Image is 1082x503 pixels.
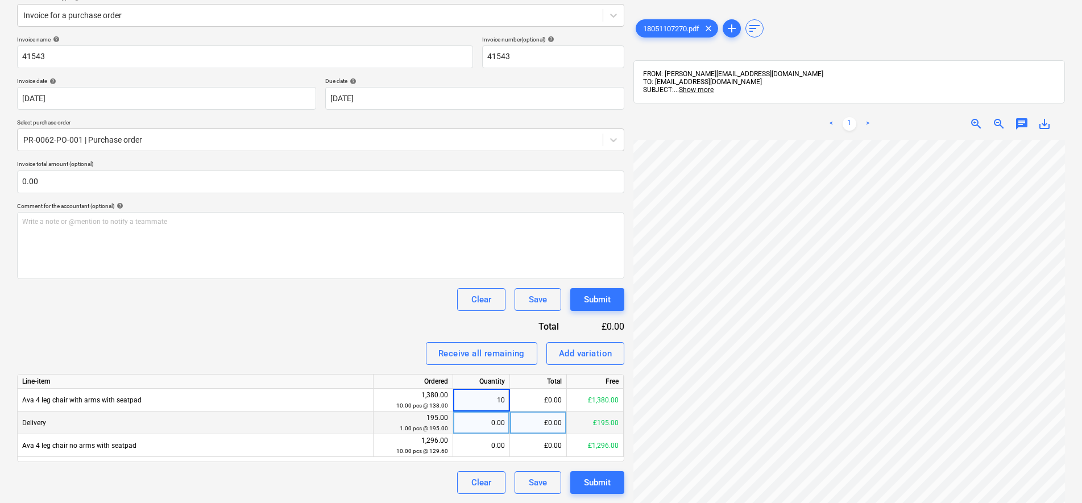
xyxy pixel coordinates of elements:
[482,36,624,43] div: Invoice number (optional)
[378,390,448,411] div: 1,380.00
[515,471,561,494] button: Save
[559,346,612,361] div: Add variation
[17,77,316,85] div: Invoice date
[529,292,547,307] div: Save
[570,471,624,494] button: Submit
[476,320,577,333] div: Total
[453,375,510,389] div: Quantity
[17,160,624,170] p: Invoice total amount (optional)
[515,288,561,311] button: Save
[843,117,856,131] a: Page 1 is your current page
[584,292,611,307] div: Submit
[567,375,624,389] div: Free
[510,411,567,434] div: £0.00
[643,78,762,86] span: TO: [EMAIL_ADDRESS][DOMAIN_NAME]
[510,389,567,411] div: £0.00
[529,475,547,490] div: Save
[567,411,624,434] div: £195.00
[567,434,624,457] div: £1,296.00
[636,19,718,38] div: 18051107270.pdf
[748,22,761,35] span: sort
[438,346,525,361] div: Receive all remaining
[1015,117,1029,131] span: chat
[114,202,123,209] span: help
[400,425,448,431] small: 1.00 pcs @ 195.00
[47,78,56,85] span: help
[426,342,537,365] button: Receive all remaining
[457,471,505,494] button: Clear
[17,171,624,193] input: Invoice total amount (optional)
[510,434,567,457] div: £0.00
[643,70,823,78] span: FROM: [PERSON_NAME][EMAIL_ADDRESS][DOMAIN_NAME]
[17,36,473,43] div: Invoice name
[510,375,567,389] div: Total
[577,320,625,333] div: £0.00
[702,22,715,35] span: clear
[679,86,714,94] span: Show more
[824,117,838,131] a: Previous page
[378,413,448,434] div: 195.00
[325,87,624,110] input: Due date not specified
[969,117,983,131] span: zoom_in
[22,396,142,404] span: Ava 4 leg chair with arms with seatpad
[17,45,473,68] input: Invoice name
[567,389,624,411] div: £1,380.00
[22,419,46,427] span: Delivery
[457,288,505,311] button: Clear
[458,411,505,434] div: 0.00
[471,475,491,490] div: Clear
[17,119,624,128] p: Select purchase order
[458,434,505,457] div: 0.00
[374,375,453,389] div: Ordered
[18,375,374,389] div: Line-item
[51,36,60,43] span: help
[674,86,714,94] span: ...
[17,87,316,110] input: Invoice date not specified
[861,117,874,131] a: Next page
[347,78,356,85] span: help
[1038,117,1051,131] span: save_alt
[482,45,624,68] input: Invoice number
[636,24,706,33] span: 18051107270.pdf
[396,448,448,454] small: 10.00 pcs @ 129.60
[725,22,739,35] span: add
[584,475,611,490] div: Submit
[17,202,624,210] div: Comment for the accountant (optional)
[545,36,554,43] span: help
[325,77,624,85] div: Due date
[1025,448,1082,503] iframe: Chat Widget
[992,117,1006,131] span: zoom_out
[471,292,491,307] div: Clear
[22,442,136,450] span: Ava 4 leg chair no arms with seatpad
[378,435,448,456] div: 1,296.00
[570,288,624,311] button: Submit
[546,342,625,365] button: Add variation
[396,402,448,409] small: 10.00 pcs @ 138.00
[643,86,674,94] span: SUBJECT:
